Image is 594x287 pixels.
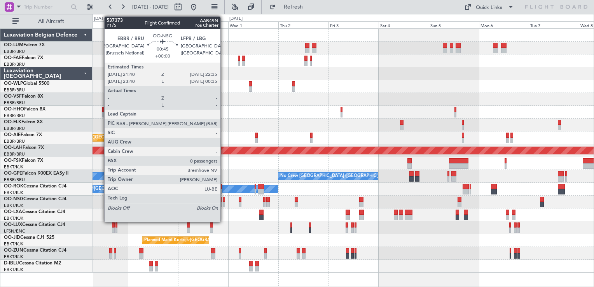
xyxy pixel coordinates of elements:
[4,133,21,137] span: OO-AIE
[476,4,502,12] div: Quick Links
[144,234,235,246] div: Planned Maint Kortrijk-[GEOGRAPHIC_DATA]
[4,43,23,47] span: OO-LUM
[94,16,107,22] div: [DATE]
[460,1,518,13] button: Quick Links
[4,222,22,227] span: OO-LUX
[4,210,22,214] span: OO-LXA
[138,55,191,66] div: Owner Melsbroek Air Base
[4,145,23,150] span: OO-LAH
[479,21,529,28] div: Mon 6
[266,1,312,13] button: Refresh
[529,21,579,28] div: Tue 7
[4,184,66,189] a: OO-ROKCessna Citation CJ4
[277,4,310,10] span: Refresh
[4,43,45,47] a: OO-LUMFalcon 7X
[9,15,84,28] button: All Aircraft
[4,61,25,67] a: EBBR/BRU
[78,21,128,28] div: Sun 28
[4,133,42,137] a: OO-AIEFalcon 7X
[429,21,479,28] div: Sun 5
[4,261,19,266] span: D-IBLU
[4,235,54,240] a: OO-JIDCessna CJ1 525
[20,19,82,24] span: All Aircraft
[4,94,22,99] span: OO-VSF
[4,190,23,196] a: EBKT/KJK
[4,56,22,60] span: OO-FAE
[4,113,25,119] a: EBBR/BRU
[4,241,23,247] a: EBKT/KJK
[4,203,23,208] a: EBKT/KJK
[4,197,66,201] a: OO-NSGCessna Citation CJ4
[178,21,228,28] div: Tue 30
[4,261,61,266] a: D-IBLUCessna Citation M2
[138,42,191,54] div: Owner Melsbroek Air Base
[4,235,20,240] span: OO-JID
[4,120,43,124] a: OO-ELKFalcon 8X
[80,183,185,195] div: Owner [GEOGRAPHIC_DATA]-[GEOGRAPHIC_DATA]
[328,21,379,28] div: Fri 3
[4,151,25,157] a: EBBR/BRU
[4,248,66,253] a: OO-ZUNCessna Citation CJ4
[4,107,24,112] span: OO-HHO
[4,248,23,253] span: OO-ZUN
[24,1,68,13] input: Trip Number
[4,126,25,131] a: EBBR/BRU
[280,170,411,182] div: No Crew [GEOGRAPHIC_DATA] ([GEOGRAPHIC_DATA] National)
[4,145,44,150] a: OO-LAHFalcon 7X
[4,94,43,99] a: OO-VSFFalcon 8X
[4,267,23,273] a: EBKT/KJK
[4,56,43,60] a: OO-FAEFalcon 7X
[4,222,65,227] a: OO-LUXCessna Citation CJ4
[4,81,49,86] a: OO-WLPGlobal 5500
[4,215,23,221] a: EBKT/KJK
[4,184,23,189] span: OO-ROK
[4,107,45,112] a: OO-HHOFalcon 8X
[4,177,25,183] a: EBBR/BRU
[4,138,25,144] a: EBBR/BRU
[4,210,65,214] a: OO-LXACessna Citation CJ4
[229,16,243,22] div: [DATE]
[4,120,21,124] span: OO-ELK
[4,228,25,234] a: LFSN/ENC
[379,21,429,28] div: Sat 4
[4,171,22,176] span: OO-GPE
[128,21,178,28] div: Mon 29
[278,21,328,28] div: Thu 2
[132,3,169,10] span: [DATE] - [DATE]
[4,158,22,163] span: OO-FSX
[4,254,23,260] a: EBKT/KJK
[4,197,23,201] span: OO-NSG
[228,21,278,28] div: Wed 1
[4,171,68,176] a: OO-GPEFalcon 900EX EASy II
[4,158,43,163] a: OO-FSXFalcon 7X
[4,100,25,106] a: EBBR/BRU
[4,164,23,170] a: EBKT/KJK
[4,49,25,54] a: EBBR/BRU
[4,81,23,86] span: OO-WLP
[4,87,25,93] a: EBBR/BRU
